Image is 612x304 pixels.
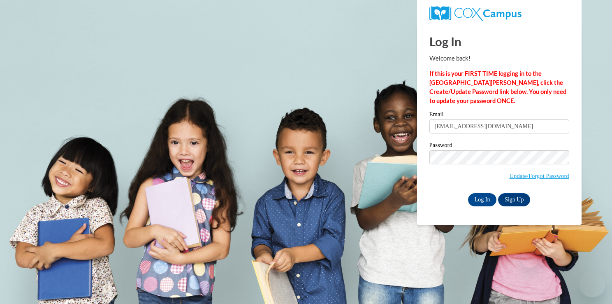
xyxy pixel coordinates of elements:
a: Sign Up [498,193,530,206]
iframe: Close message [522,251,538,268]
label: Password [429,142,569,150]
iframe: Button to launch messaging window [579,271,605,297]
p: Welcome back! [429,54,569,63]
a: Update/Forgot Password [510,173,569,179]
a: COX Campus [429,6,569,21]
label: Email [429,111,569,119]
h1: Log In [429,33,569,50]
img: COX Campus [429,6,522,21]
strong: If this is your FIRST TIME logging in to the [GEOGRAPHIC_DATA][PERSON_NAME], click the Create/Upd... [429,70,566,104]
input: Log In [468,193,497,206]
